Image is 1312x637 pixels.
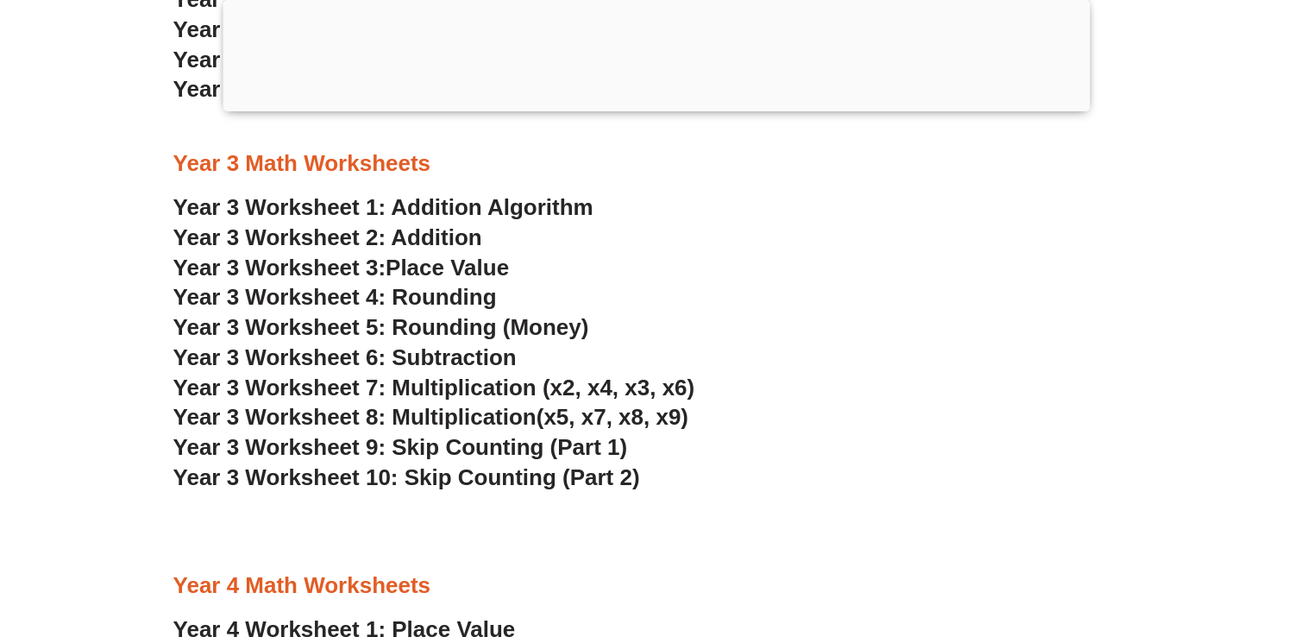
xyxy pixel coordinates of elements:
[173,76,624,102] a: Year 2 Worksheet 10:Geometry 3D Shapes
[173,344,517,370] a: Year 3 Worksheet 6: Subtraction
[173,375,695,400] a: Year 3 Worksheet 7: Multiplication (x2, x4, x3, x6)
[173,224,482,250] a: Year 3 Worksheet 2: Addition
[173,434,628,460] a: Year 3 Worksheet 9: Skip Counting (Part 1)
[173,47,612,73] a: Year 2 Worksheet 9:Geometry 2D Shapes
[173,149,1139,179] h3: Year 3 Math Worksheets
[173,571,1139,601] h3: Year 4 Math Worksheets
[1025,443,1312,637] iframe: Chat Widget
[173,16,386,42] span: Year 2 Worksheet 8:
[173,404,688,430] a: Year 3 Worksheet 8: Multiplication(x5, x7, x8, x9)
[173,314,589,340] a: Year 3 Worksheet 5: Rounding (Money)
[173,284,497,310] a: Year 3 Worksheet 4: Rounding
[173,255,386,281] span: Year 3 Worksheet 3:
[173,16,515,42] a: Year 2 Worksheet 8:Telling Time
[173,47,386,73] span: Year 2 Worksheet 9:
[173,255,510,281] a: Year 3 Worksheet 3:Place Value
[173,194,593,220] a: Year 3 Worksheet 1: Addition Algorithm
[537,404,688,430] span: (x5, x7, x8, x9)
[386,255,509,281] span: Place Value
[173,404,537,430] span: Year 3 Worksheet 8: Multiplication
[173,76,399,102] span: Year 2 Worksheet 10:
[173,464,640,490] a: Year 3 Worksheet 10: Skip Counting (Part 2)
